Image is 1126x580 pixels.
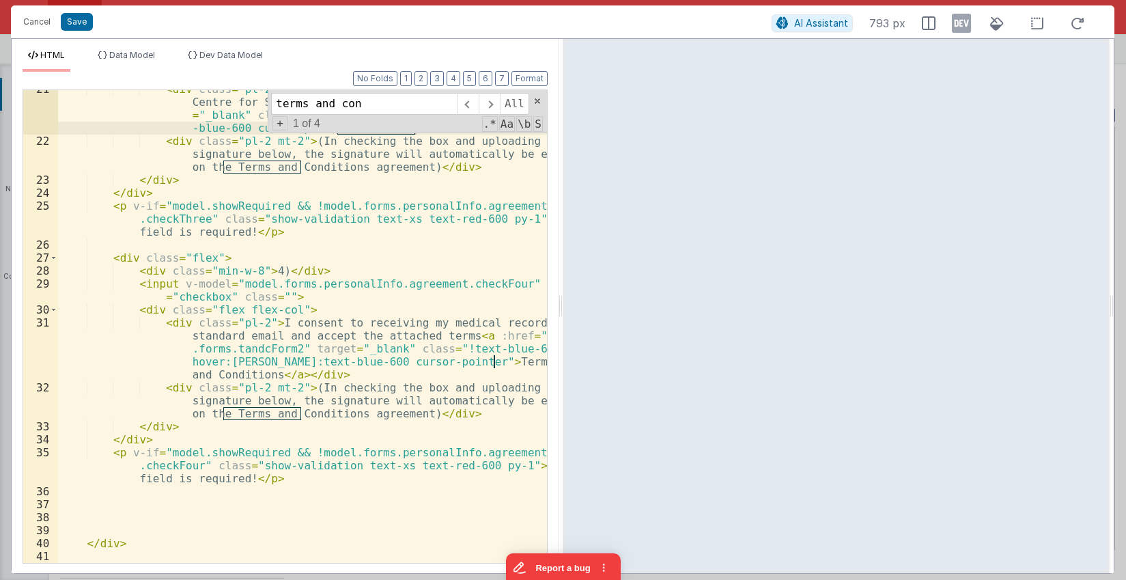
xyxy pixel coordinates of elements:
div: 36 [23,485,58,498]
span: Whole Word Search [516,116,532,132]
div: 21 [23,83,58,135]
span: CaseSensitive Search [499,116,515,132]
button: No Folds [353,71,397,86]
div: 30 [23,303,58,316]
div: 33 [23,420,58,433]
span: Search In Selection [533,116,543,132]
button: Cancel [16,12,57,31]
div: 25 [23,199,58,238]
div: 23 [23,174,58,187]
span: 793 px [869,15,905,31]
button: 4 [447,71,460,86]
span: HTML [40,50,65,60]
span: Toggel Replace mode [272,116,287,130]
div: 39 [23,524,58,537]
button: Format [511,71,548,86]
div: 41 [23,550,58,563]
button: 1 [400,71,412,86]
div: 34 [23,433,58,446]
div: 26 [23,238,58,251]
div: 35 [23,446,58,485]
button: 2 [414,71,427,86]
div: 29 [23,277,58,303]
button: 5 [463,71,476,86]
div: 22 [23,135,58,174]
span: AI Assistant [794,17,848,29]
span: Alt-Enter [500,93,529,115]
div: 37 [23,498,58,511]
span: Data Model [109,50,155,60]
div: 42 [23,563,58,576]
div: 40 [23,537,58,550]
div: 32 [23,381,58,420]
div: 28 [23,264,58,277]
div: 24 [23,187,58,199]
span: 1 of 4 [287,118,326,130]
div: 27 [23,251,58,264]
button: 3 [430,71,444,86]
button: Save [61,13,93,31]
span: RegExp Search [482,116,498,132]
button: AI Assistant [772,14,853,32]
div: 31 [23,316,58,381]
span: Dev Data Model [199,50,263,60]
input: Search for [271,93,457,115]
button: 6 [479,71,492,86]
div: 38 [23,511,58,524]
button: 7 [495,71,509,86]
